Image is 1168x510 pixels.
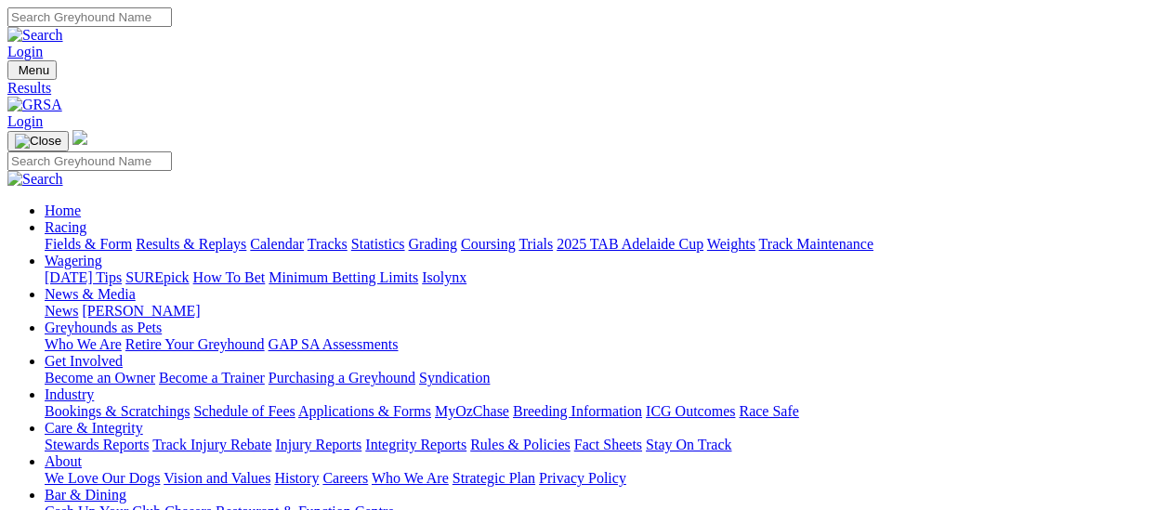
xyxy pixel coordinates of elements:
[45,253,102,268] a: Wagering
[7,151,172,171] input: Search
[739,403,798,419] a: Race Safe
[7,44,43,59] a: Login
[351,236,405,252] a: Statistics
[646,403,735,419] a: ICG Outcomes
[45,203,81,218] a: Home
[45,269,122,285] a: [DATE] Tips
[7,60,57,80] button: Toggle navigation
[574,437,642,452] a: Fact Sheets
[7,97,62,113] img: GRSA
[45,487,126,503] a: Bar & Dining
[45,320,162,335] a: Greyhounds as Pets
[45,219,86,235] a: Racing
[308,236,348,252] a: Tracks
[136,236,246,252] a: Results & Replays
[7,131,69,151] button: Toggle navigation
[45,269,1161,286] div: Wagering
[419,370,490,386] a: Syndication
[461,236,516,252] a: Coursing
[275,437,361,452] a: Injury Reports
[45,336,1161,353] div: Greyhounds as Pets
[45,303,78,319] a: News
[298,403,431,419] a: Applications & Forms
[322,470,368,486] a: Careers
[45,386,94,402] a: Industry
[518,236,553,252] a: Trials
[7,80,1161,97] a: Results
[159,370,265,386] a: Become a Trainer
[513,403,642,419] a: Breeding Information
[557,236,703,252] a: 2025 TAB Adelaide Cup
[72,130,87,145] img: logo-grsa-white.png
[7,171,63,188] img: Search
[45,353,123,369] a: Get Involved
[45,286,136,302] a: News & Media
[45,336,122,352] a: Who We Are
[193,269,266,285] a: How To Bet
[269,370,415,386] a: Purchasing a Greyhound
[707,236,755,252] a: Weights
[193,403,295,419] a: Schedule of Fees
[45,470,1161,487] div: About
[152,437,271,452] a: Track Injury Rebate
[365,437,466,452] a: Integrity Reports
[82,303,200,319] a: [PERSON_NAME]
[453,470,535,486] a: Strategic Plan
[250,236,304,252] a: Calendar
[45,370,1161,386] div: Get Involved
[759,236,873,252] a: Track Maintenance
[45,437,1161,453] div: Care & Integrity
[539,470,626,486] a: Privacy Policy
[45,437,149,452] a: Stewards Reports
[45,403,190,419] a: Bookings & Scratchings
[372,470,449,486] a: Who We Are
[19,63,49,77] span: Menu
[269,336,399,352] a: GAP SA Assessments
[45,370,155,386] a: Become an Owner
[125,269,189,285] a: SUREpick
[274,470,319,486] a: History
[646,437,731,452] a: Stay On Track
[470,437,571,452] a: Rules & Policies
[45,420,143,436] a: Care & Integrity
[45,453,82,469] a: About
[45,303,1161,320] div: News & Media
[45,236,1161,253] div: Racing
[164,470,270,486] a: Vision and Values
[409,236,457,252] a: Grading
[269,269,418,285] a: Minimum Betting Limits
[7,27,63,44] img: Search
[7,7,172,27] input: Search
[7,113,43,129] a: Login
[422,269,466,285] a: Isolynx
[45,470,160,486] a: We Love Our Dogs
[15,134,61,149] img: Close
[435,403,509,419] a: MyOzChase
[125,336,265,352] a: Retire Your Greyhound
[45,236,132,252] a: Fields & Form
[45,403,1161,420] div: Industry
